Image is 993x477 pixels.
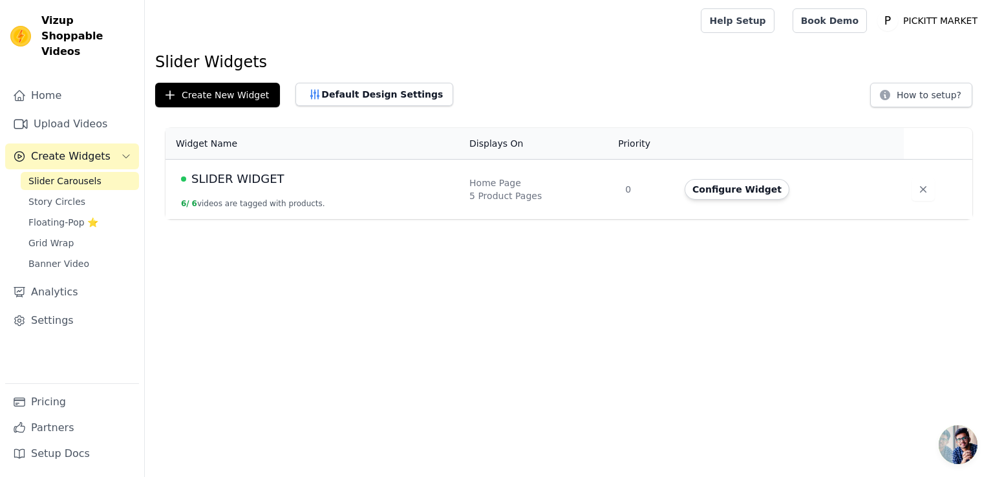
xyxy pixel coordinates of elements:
[21,234,139,252] a: Grid Wrap
[28,257,89,270] span: Banner Video
[21,255,139,273] a: Banner Video
[192,199,197,208] span: 6
[701,8,774,33] a: Help Setup
[793,8,867,33] a: Book Demo
[181,198,325,209] button: 6/ 6videos are tagged with products.
[21,213,139,231] a: Floating-Pop ⭐
[295,83,453,106] button: Default Design Settings
[28,216,98,229] span: Floating-Pop ⭐
[877,9,983,32] button: P PICKITT MARKET
[617,128,677,160] th: Priority
[191,170,284,188] span: SLIDER WIDGET
[912,178,935,201] button: Delete widget
[155,83,280,107] button: Create New Widget
[884,14,891,27] text: P
[5,111,139,137] a: Upload Videos
[898,9,983,32] p: PICKITT MARKET
[28,195,85,208] span: Story Circles
[5,143,139,169] button: Create Widgets
[870,83,972,107] button: How to setup?
[28,237,74,249] span: Grid Wrap
[5,83,139,109] a: Home
[5,279,139,305] a: Analytics
[181,199,189,208] span: 6 /
[10,26,31,47] img: Vizup
[469,176,610,189] div: Home Page
[5,415,139,441] a: Partners
[5,308,139,334] a: Settings
[31,149,111,164] span: Create Widgets
[5,441,139,467] a: Setup Docs
[41,13,134,59] span: Vizup Shoppable Videos
[181,176,186,182] span: Live Published
[21,172,139,190] a: Slider Carousels
[155,52,983,72] h1: Slider Widgets
[462,128,617,160] th: Displays On
[685,179,789,200] button: Configure Widget
[165,128,462,160] th: Widget Name
[469,189,610,202] div: 5 Product Pages
[28,175,101,187] span: Slider Carousels
[5,389,139,415] a: Pricing
[617,160,677,220] td: 0
[21,193,139,211] a: Story Circles
[870,92,972,104] a: How to setup?
[939,425,977,464] a: Open chat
